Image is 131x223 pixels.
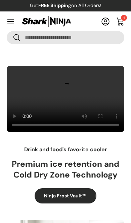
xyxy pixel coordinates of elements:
p: Drink and food's favorite cooler [7,146,124,154]
h2: Premium ice retention and Cold Dry Zone Technology [7,159,124,180]
span: 1 [123,15,125,20]
strong: FREE Shipping [38,2,71,8]
a: Ninja Frost Vault™ [35,188,96,203]
p: Get on All Orders! [30,2,101,9]
img: Shark Ninja Philippines [21,15,72,28]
